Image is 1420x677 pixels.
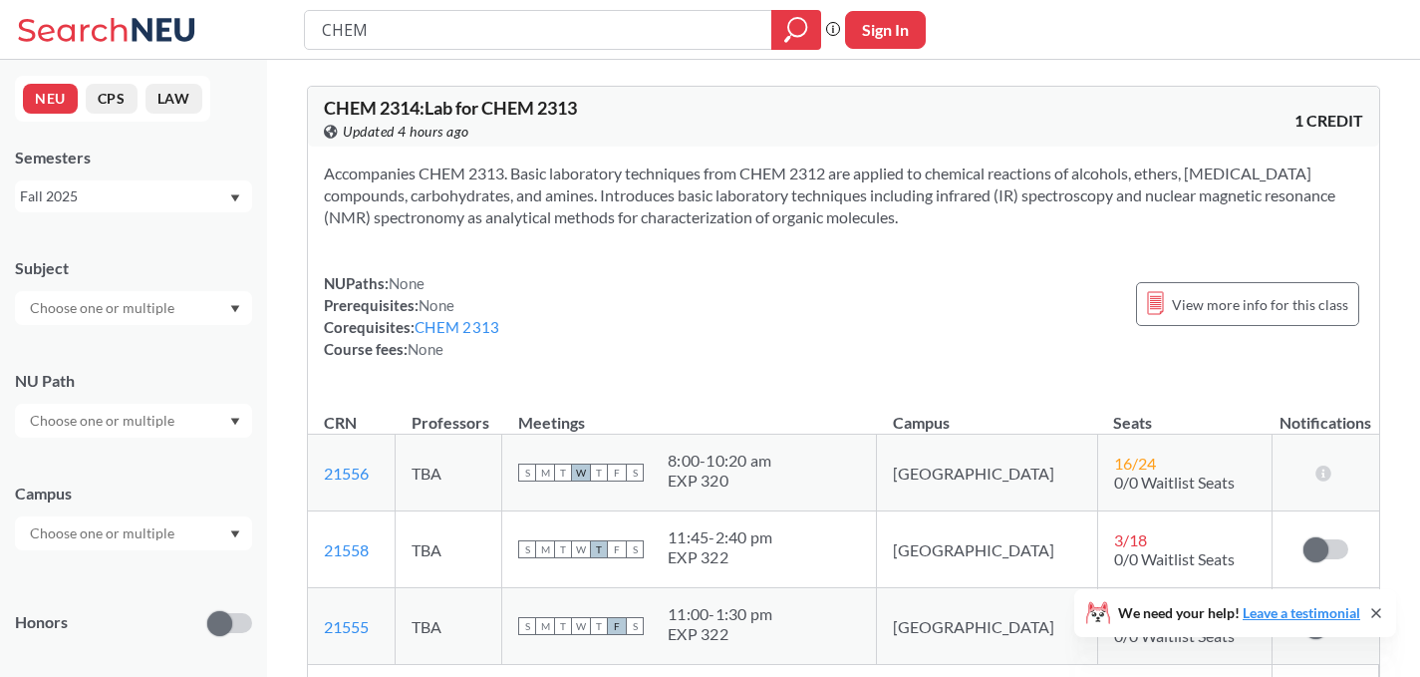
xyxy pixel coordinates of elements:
[20,185,228,207] div: Fall 2025
[324,617,369,636] a: 21555
[324,540,369,559] a: 21558
[415,318,499,336] a: CHEM 2313
[389,274,425,292] span: None
[590,540,608,558] span: T
[396,435,502,511] td: TBA
[554,464,572,482] span: T
[324,163,1363,228] section: Accompanies CHEM 2313. Basic laboratory techniques from CHEM 2312 are applied to chemical reactio...
[536,617,554,635] span: M
[324,412,357,434] div: CRN
[771,10,821,50] div: magnifying glass
[1118,606,1360,620] span: We need your help!
[15,291,252,325] div: Dropdown arrow
[86,84,138,114] button: CPS
[877,511,1097,588] td: [GEOGRAPHIC_DATA]
[1272,392,1378,435] th: Notifications
[20,296,187,320] input: Choose one or multiple
[668,547,772,567] div: EXP 322
[1114,549,1235,568] span: 0/0 Waitlist Seats
[502,392,877,435] th: Meetings
[668,624,772,644] div: EXP 322
[15,370,252,392] div: NU Path
[608,464,626,482] span: F
[877,392,1097,435] th: Campus
[518,464,536,482] span: S
[668,471,771,491] div: EXP 320
[145,84,202,114] button: LAW
[1243,604,1360,621] a: Leave a testimonial
[396,511,502,588] td: TBA
[1114,473,1235,492] span: 0/0 Waitlist Seats
[572,617,590,635] span: W
[23,84,78,114] button: NEU
[668,604,772,624] div: 11:00 - 1:30 pm
[15,257,252,279] div: Subject
[396,392,502,435] th: Professors
[15,611,68,634] p: Honors
[408,340,443,358] span: None
[320,13,757,47] input: Class, professor, course number, "phrase"
[15,404,252,438] div: Dropdown arrow
[877,588,1097,665] td: [GEOGRAPHIC_DATA]
[608,540,626,558] span: F
[324,272,499,360] div: NUPaths: Prerequisites: Corequisites: Course fees:
[1172,292,1348,317] span: View more info for this class
[845,11,926,49] button: Sign In
[536,540,554,558] span: M
[554,540,572,558] span: T
[230,194,240,202] svg: Dropdown arrow
[590,617,608,635] span: T
[626,540,644,558] span: S
[230,305,240,313] svg: Dropdown arrow
[877,435,1097,511] td: [GEOGRAPHIC_DATA]
[1097,392,1272,435] th: Seats
[230,418,240,426] svg: Dropdown arrow
[1114,454,1156,473] span: 16 / 24
[626,464,644,482] span: S
[324,464,369,483] a: 21556
[590,464,608,482] span: T
[343,121,469,143] span: Updated 4 hours ago
[518,617,536,635] span: S
[324,97,577,119] span: CHEM 2314 : Lab for CHEM 2313
[20,409,187,433] input: Choose one or multiple
[572,540,590,558] span: W
[15,147,252,169] div: Semesters
[1114,530,1147,549] span: 3 / 18
[668,527,772,547] div: 11:45 - 2:40 pm
[536,464,554,482] span: M
[608,617,626,635] span: F
[784,16,808,44] svg: magnifying glass
[626,617,644,635] span: S
[396,588,502,665] td: TBA
[518,540,536,558] span: S
[230,530,240,538] svg: Dropdown arrow
[554,617,572,635] span: T
[15,180,252,212] div: Fall 2025Dropdown arrow
[572,464,590,482] span: W
[419,296,454,314] span: None
[1294,110,1363,132] span: 1 CREDIT
[668,451,771,471] div: 8:00 - 10:20 am
[15,483,252,505] div: Campus
[15,516,252,550] div: Dropdown arrow
[20,521,187,545] input: Choose one or multiple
